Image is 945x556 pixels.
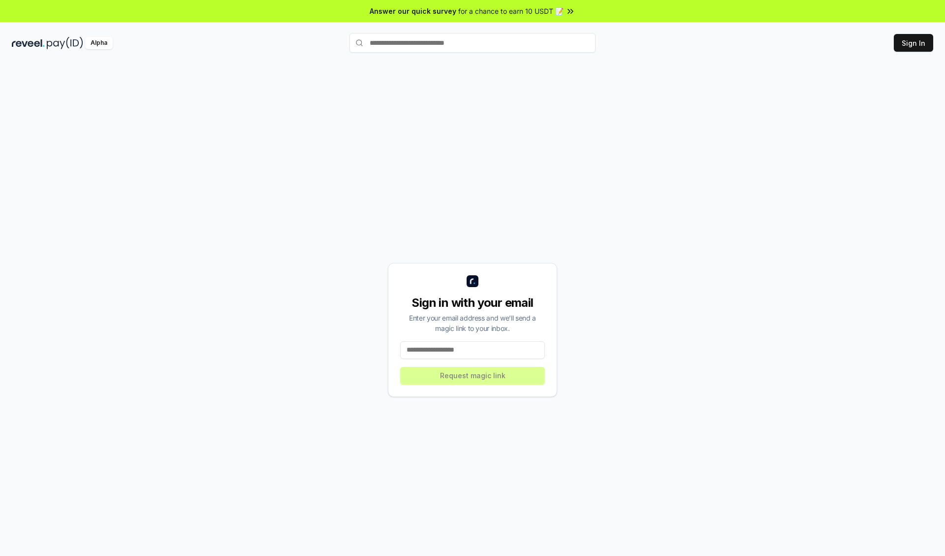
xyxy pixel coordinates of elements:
div: Sign in with your email [400,295,545,311]
div: Enter your email address and we’ll send a magic link to your inbox. [400,313,545,333]
div: Alpha [85,37,113,49]
img: logo_small [467,275,478,287]
button: Sign In [894,34,933,52]
span: for a chance to earn 10 USDT 📝 [458,6,564,16]
img: pay_id [47,37,83,49]
img: reveel_dark [12,37,45,49]
span: Answer our quick survey [370,6,456,16]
